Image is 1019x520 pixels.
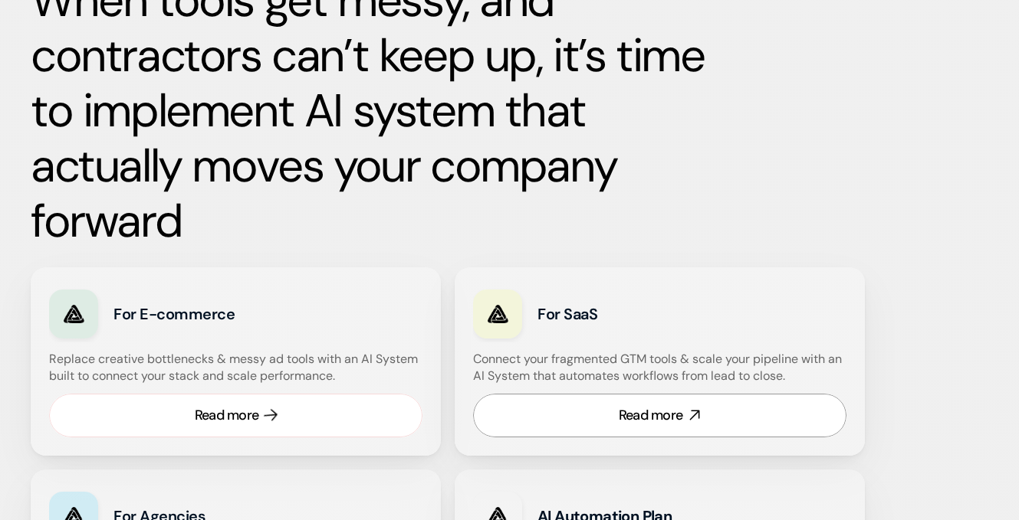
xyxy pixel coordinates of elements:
h3: For E-commerce [113,303,323,325]
h3: For SaaS [537,303,747,325]
h4: Replace creative bottlenecks & messy ad tools with an AI System built to connect your stack and s... [49,351,419,385]
div: Read more [195,406,259,425]
div: Read more [619,406,683,425]
a: Read more [473,394,846,437]
a: Read more [49,394,422,437]
h4: Connect your fragmented GTM tools & scale your pipeline with an AI System that automates workflow... [473,351,854,385]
